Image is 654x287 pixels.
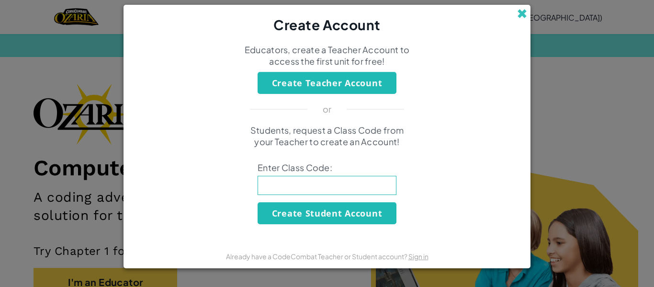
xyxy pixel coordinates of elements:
span: Already have a CodeCombat Teacher or Student account? [226,252,408,261]
p: or [323,103,332,115]
button: Create Student Account [258,202,396,224]
span: Enter Class Code: [258,162,396,173]
span: Create Account [273,16,381,33]
p: Students, request a Class Code from your Teacher to create an Account! [243,125,411,148]
p: Educators, create a Teacher Account to access the first unit for free! [243,44,411,67]
a: Sign in [408,252,428,261]
button: Create Teacher Account [258,72,396,94]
